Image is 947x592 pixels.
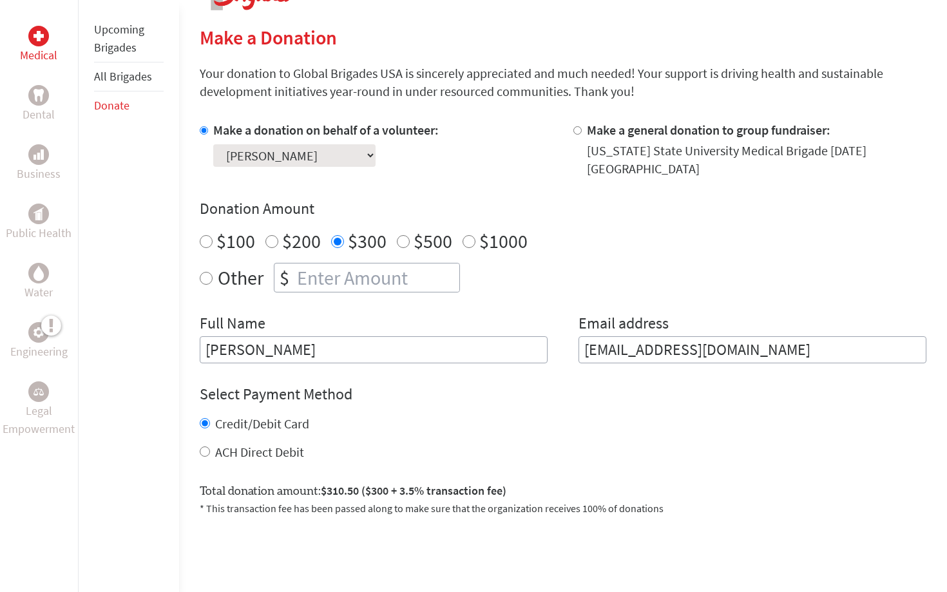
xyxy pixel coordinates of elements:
a: Upcoming Brigades [94,22,144,55]
div: Dental [28,85,49,106]
a: BusinessBusiness [17,144,61,183]
p: Dental [23,106,55,124]
div: Business [28,144,49,165]
div: Engineering [28,322,49,343]
label: Email address [579,313,669,336]
label: $100 [216,229,255,253]
label: Other [218,263,263,292]
a: WaterWater [24,263,53,301]
label: $500 [414,229,452,253]
label: Make a donation on behalf of a volunteer: [213,122,439,138]
label: Total donation amount: [200,482,506,501]
a: Public HealthPublic Health [6,204,72,242]
p: Legal Empowerment [3,402,75,438]
div: Legal Empowerment [28,381,49,402]
a: Legal EmpowermentLegal Empowerment [3,381,75,438]
img: Legal Empowerment [33,388,44,396]
label: $200 [282,229,321,253]
img: Medical [33,31,44,41]
p: Business [17,165,61,183]
p: Medical [20,46,57,64]
img: Water [33,265,44,280]
label: Make a general donation to group fundraiser: [587,122,830,138]
a: DentalDental [23,85,55,124]
a: All Brigades [94,69,152,84]
p: Water [24,283,53,301]
label: ACH Direct Debit [215,444,304,460]
li: All Brigades [94,62,164,91]
h4: Select Payment Method [200,384,926,405]
input: Your Email [579,336,926,363]
label: Credit/Debit Card [215,415,309,432]
p: Engineering [10,343,68,361]
li: Donate [94,91,164,120]
label: Full Name [200,313,265,336]
div: Medical [28,26,49,46]
p: * This transaction fee has been passed along to make sure that the organization receives 100% of ... [200,501,926,516]
a: MedicalMedical [20,26,57,64]
iframe: reCAPTCHA [200,531,396,582]
label: $1000 [479,229,528,253]
a: EngineeringEngineering [10,322,68,361]
input: Enter Amount [294,263,459,292]
img: Business [33,149,44,160]
img: Engineering [33,327,44,338]
h2: Make a Donation [200,26,926,49]
span: $310.50 ($300 + 3.5% transaction fee) [321,483,506,498]
img: Public Health [33,207,44,220]
a: Donate [94,98,129,113]
div: $ [274,263,294,292]
div: Public Health [28,204,49,224]
p: Public Health [6,224,72,242]
h4: Donation Amount [200,198,926,219]
img: Dental [33,89,44,101]
div: [US_STATE] State University Medical Brigade [DATE] [GEOGRAPHIC_DATA] [587,142,926,178]
label: $300 [348,229,387,253]
input: Enter Full Name [200,336,548,363]
div: Water [28,263,49,283]
p: Your donation to Global Brigades USA is sincerely appreciated and much needed! Your support is dr... [200,64,926,100]
li: Upcoming Brigades [94,15,164,62]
